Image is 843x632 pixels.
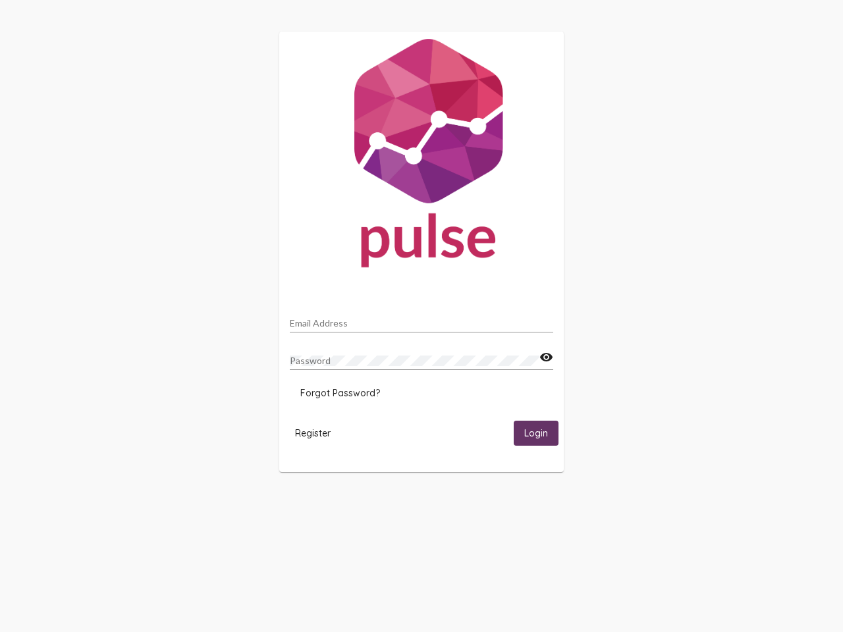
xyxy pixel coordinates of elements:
[539,350,553,365] mat-icon: visibility
[514,421,558,445] button: Login
[290,381,391,405] button: Forgot Password?
[295,427,331,439] span: Register
[279,32,564,280] img: Pulse For Good Logo
[524,428,548,440] span: Login
[300,387,380,399] span: Forgot Password?
[285,421,341,445] button: Register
